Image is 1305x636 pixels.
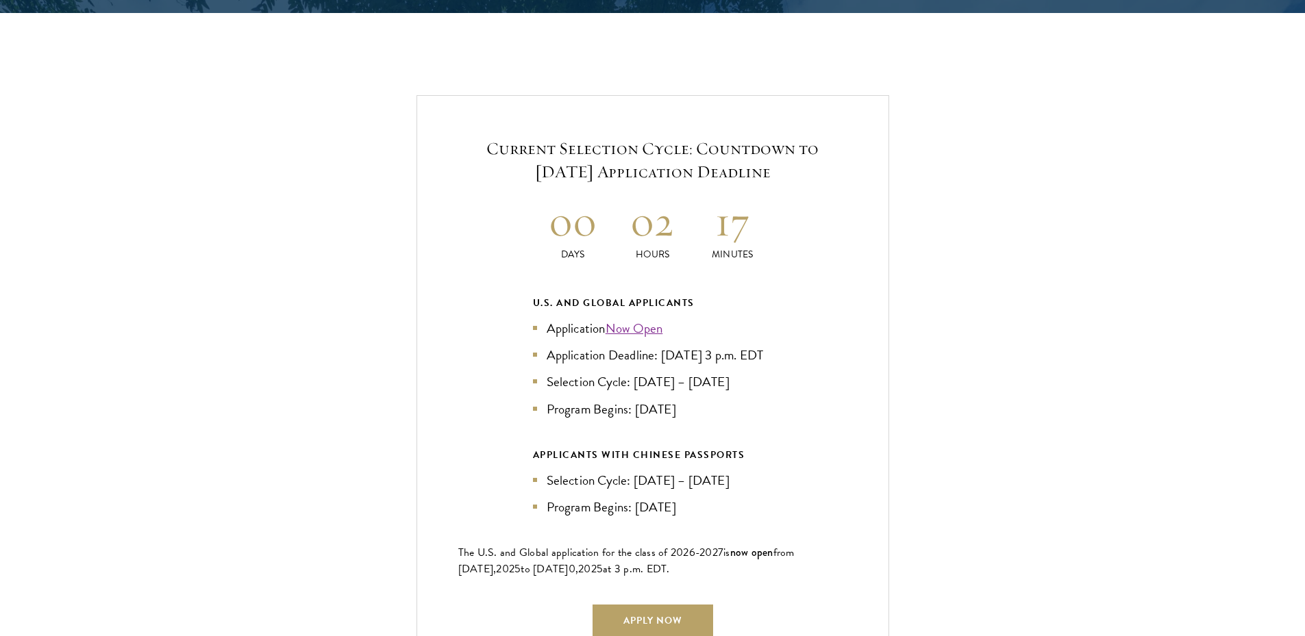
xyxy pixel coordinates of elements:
a: Now Open [606,318,663,338]
h2: 02 [612,196,693,247]
li: Program Begins: [DATE] [533,399,773,419]
li: Program Begins: [DATE] [533,497,773,517]
li: Selection Cycle: [DATE] – [DATE] [533,470,773,490]
h2: 17 [693,196,773,247]
li: Selection Cycle: [DATE] – [DATE] [533,372,773,392]
span: to [DATE] [521,561,568,577]
span: The U.S. and Global application for the class of 202 [458,544,689,561]
span: 5 [514,561,521,577]
span: 202 [578,561,597,577]
div: U.S. and Global Applicants [533,294,773,311]
span: 7 [718,544,723,561]
span: 202 [496,561,514,577]
span: now open [730,544,773,560]
p: Hours [612,247,693,262]
li: Application [533,318,773,338]
span: at 3 p.m. EDT. [603,561,670,577]
span: , [575,561,578,577]
span: -202 [695,544,718,561]
p: Days [533,247,613,262]
li: Application Deadline: [DATE] 3 p.m. EDT [533,345,773,365]
p: Minutes [693,247,773,262]
span: 5 [597,561,603,577]
span: 6 [689,544,695,561]
div: APPLICANTS WITH CHINESE PASSPORTS [533,446,773,463]
span: from [DATE], [458,544,795,577]
span: 0 [569,561,575,577]
span: is [723,544,730,561]
h5: Current Selection Cycle: Countdown to [DATE] Application Deadline [458,137,847,183]
h2: 00 [533,196,613,247]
